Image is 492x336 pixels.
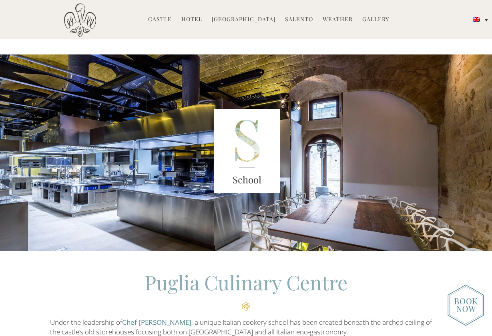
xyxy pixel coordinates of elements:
h3: School [214,173,280,187]
a: Gallery [362,15,389,24]
a: Salento [285,15,313,24]
img: new-booknow.png [448,284,484,326]
a: Castle [148,15,172,24]
img: Castello di Ugento [64,3,96,37]
h2: Puglia Culinary Centre [50,269,442,311]
img: English [473,17,480,22]
a: Weather [323,15,353,24]
img: S_Lett_green.png [214,109,280,193]
a: [GEOGRAPHIC_DATA] [212,15,275,24]
a: Chef [PERSON_NAME] [122,318,191,327]
a: Hotel [181,15,202,24]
